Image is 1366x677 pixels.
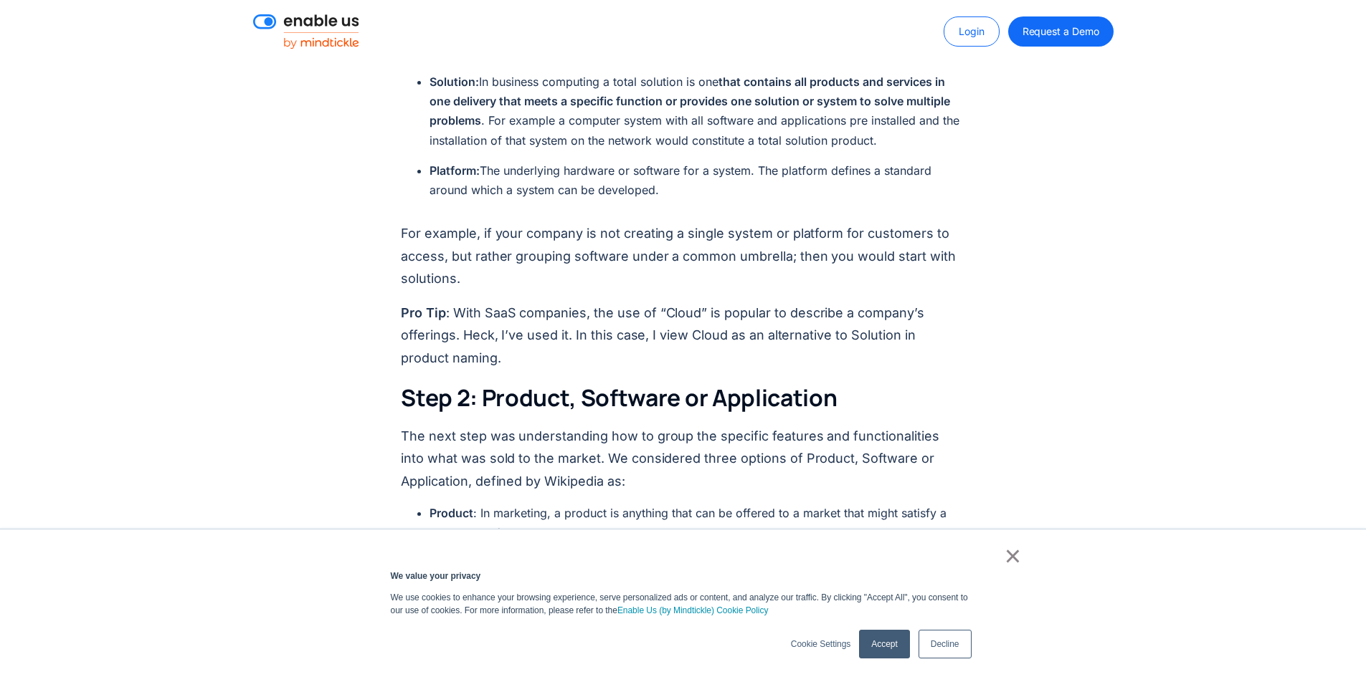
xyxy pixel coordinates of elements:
[944,16,1000,47] a: Login
[401,383,965,413] h3: Step 2: Product, Software or Application
[401,302,965,370] p: : With SaaS companies, the use of “Cloud” is popular to describe a company’s offerings. Heck, I’v...
[391,571,481,581] strong: We value your privacy
[430,163,480,178] strong: Platform:
[919,630,972,658] a: Decline
[430,504,965,542] li: : In marketing, a product is anything that can be offered to a market that might satisfy a want o...
[391,591,976,617] p: We use cookies to enhance your browsing experience, serve personalized ads or content, and analyz...
[430,506,473,520] strong: Product
[859,630,909,658] a: Accept
[401,425,965,493] p: The next step was understanding how to group the specific features and functionalities into what ...
[430,75,479,89] strong: Solution:
[617,604,769,617] a: Enable Us (by Mindtickle) Cookie Policy
[401,222,965,290] p: For example, if your company is not creating a single system or platform for customers to access,...
[1111,302,1366,677] iframe: Qualified Messenger
[1008,16,1114,47] a: Request a Demo
[791,638,850,650] a: Cookie Settings
[401,305,446,320] strong: Pro Tip
[430,72,965,150] li: In business computing a total solution is one . For example a computer system with all software a...
[1005,549,1022,562] a: ×
[430,75,950,128] strong: that contains all products and services in one delivery that meets a specific function or provide...
[430,161,965,200] li: The underlying hardware or software for a system. The platform defines a standard around which a ...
